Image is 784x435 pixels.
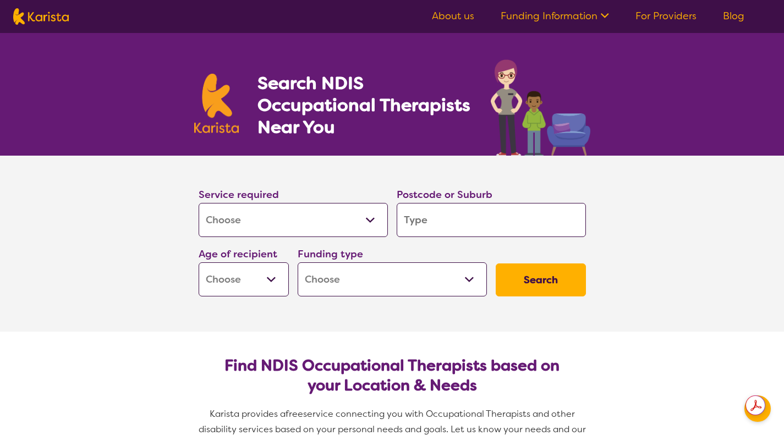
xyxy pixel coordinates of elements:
[298,247,363,261] label: Funding type
[286,408,303,420] span: free
[210,408,286,420] span: Karista provides a
[397,188,492,201] label: Postcode or Suburb
[194,74,239,133] img: Karista logo
[496,263,586,296] button: Search
[257,72,472,138] h1: Search NDIS Occupational Therapists Near You
[13,8,69,25] img: Karista logo
[491,59,590,156] img: occupational-therapy
[723,9,744,23] a: Blog
[635,9,697,23] a: For Providers
[199,247,277,261] label: Age of recipient
[432,9,474,23] a: About us
[207,356,577,395] h2: Find NDIS Occupational Therapists based on your Location & Needs
[199,188,279,201] label: Service required
[397,203,586,237] input: Type
[501,9,609,23] a: Funding Information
